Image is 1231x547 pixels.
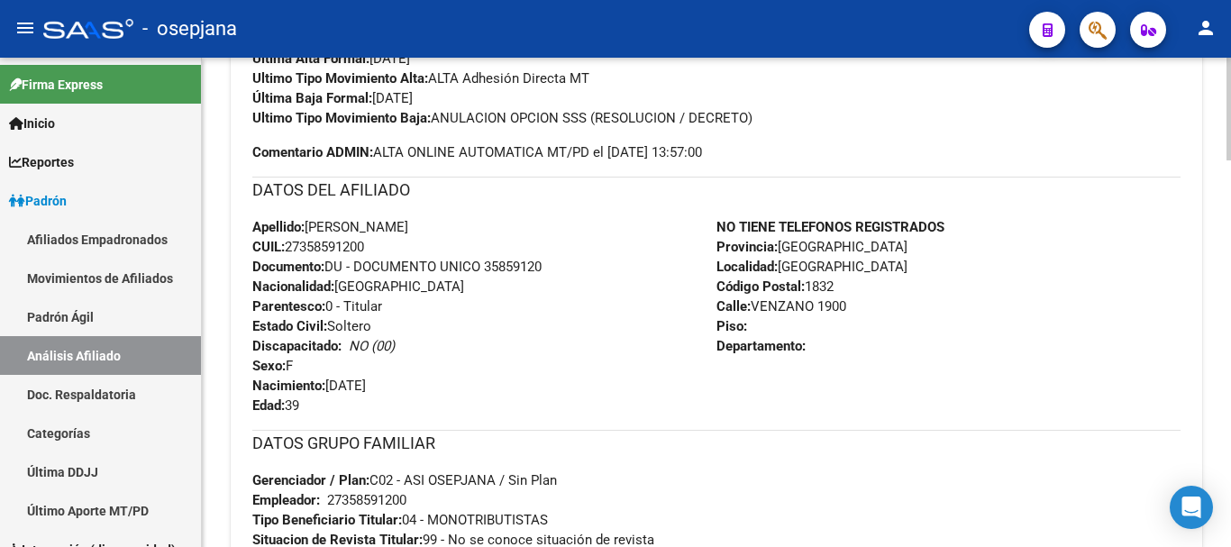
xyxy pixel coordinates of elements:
[252,50,369,67] strong: Última Alta Formal:
[252,259,542,275] span: DU - DOCUMENTO UNICO 35859120
[716,259,778,275] strong: Localidad:
[252,431,1181,456] h3: DATOS GRUPO FAMILIAR
[252,219,408,235] span: [PERSON_NAME]
[252,472,369,488] strong: Gerenciador / Plan:
[252,378,325,394] strong: Nacimiento:
[252,239,364,255] span: 27358591200
[252,178,1181,203] h3: DATOS DEL AFILIADO
[252,472,557,488] span: C02 - ASI OSEPJANA / Sin Plan
[252,144,373,160] strong: Comentario ADMIN:
[252,239,285,255] strong: CUIL:
[716,239,907,255] span: [GEOGRAPHIC_DATA]
[716,298,846,315] span: VENZANO 1900
[716,278,805,295] strong: Código Postal:
[252,512,548,528] span: 04 - MONOTRIBUTISTAS
[252,298,325,315] strong: Parentesco:
[716,259,907,275] span: [GEOGRAPHIC_DATA]
[9,75,103,95] span: Firma Express
[349,338,395,354] i: NO (00)
[252,50,410,67] span: [DATE]
[252,318,327,334] strong: Estado Civil:
[252,397,299,414] span: 39
[142,9,237,49] span: - osepjana
[252,70,428,87] strong: Ultimo Tipo Movimiento Alta:
[252,492,320,508] strong: Empleador:
[252,358,286,374] strong: Sexo:
[327,490,406,510] div: 27358591200
[252,110,752,126] span: ANULACION OPCION SSS (RESOLUCION / DECRETO)
[252,278,334,295] strong: Nacionalidad:
[716,298,751,315] strong: Calle:
[252,278,464,295] span: [GEOGRAPHIC_DATA]
[252,259,324,275] strong: Documento:
[1170,486,1213,529] div: Open Intercom Messenger
[252,397,285,414] strong: Edad:
[716,318,747,334] strong: Piso:
[252,110,431,126] strong: Ultimo Tipo Movimiento Baja:
[14,17,36,39] mat-icon: menu
[252,318,371,334] span: Soltero
[252,90,413,106] span: [DATE]
[252,512,402,528] strong: Tipo Beneficiario Titular:
[252,358,293,374] span: F
[252,142,702,162] span: ALTA ONLINE AUTOMATICA MT/PD el [DATE] 13:57:00
[9,152,74,172] span: Reportes
[1195,17,1217,39] mat-icon: person
[716,338,806,354] strong: Departamento:
[252,70,589,87] span: ALTA Adhesión Directa MT
[716,239,778,255] strong: Provincia:
[716,219,944,235] strong: NO TIENE TELEFONOS REGISTRADOS
[252,90,372,106] strong: Última Baja Formal:
[9,114,55,133] span: Inicio
[716,278,834,295] span: 1832
[252,298,382,315] span: 0 - Titular
[9,191,67,211] span: Padrón
[252,338,342,354] strong: Discapacitado:
[252,378,366,394] span: [DATE]
[252,219,305,235] strong: Apellido:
